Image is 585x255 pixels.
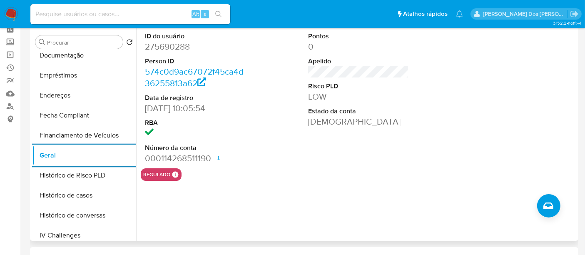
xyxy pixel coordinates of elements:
dt: Person ID [145,57,246,66]
a: Notificações [456,10,463,17]
span: s [204,10,206,18]
dt: ID do usuário [145,32,246,41]
button: search-icon [210,8,227,20]
a: 574c0d9ac67072f45ca4d36255813a62 [145,65,244,89]
button: regulado [143,173,170,176]
button: IV Challenges [32,225,136,245]
dt: Risco PLD [308,82,409,91]
span: 3.152.2-hotfix-1 [553,20,581,26]
button: Histórico de conversas [32,205,136,225]
button: Documentação [32,45,136,65]
dt: RBA [145,118,246,127]
dt: Apelido [308,57,409,66]
button: Geral [32,145,136,165]
dd: 0 [308,41,409,52]
span: Atalhos rápidos [403,10,448,18]
button: Endereços [32,85,136,105]
dt: Número da conta [145,143,246,152]
input: Pesquise usuários ou casos... [30,9,230,20]
a: Sair [570,10,579,18]
span: Alt [192,10,199,18]
button: Histórico de casos [32,185,136,205]
input: Procurar [47,39,119,46]
dt: Data de registro [145,93,246,102]
button: Retornar ao pedido padrão [126,39,133,48]
button: Procurar [39,39,45,45]
p: renato.lopes@mercadopago.com.br [483,10,568,18]
dt: Estado da conta [308,107,409,116]
dt: Pontos [308,32,409,41]
button: Fecha Compliant [32,105,136,125]
dd: [DEMOGRAPHIC_DATA] [308,116,409,127]
dd: LOW [308,91,409,102]
dd: 275690288 [145,41,246,52]
button: Empréstimos [32,65,136,85]
button: Histórico de Risco PLD [32,165,136,185]
button: Financiamento de Veículos [32,125,136,145]
dd: [DATE] 10:05:54 [145,102,246,114]
dd: 000114268511190 [145,152,246,164]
